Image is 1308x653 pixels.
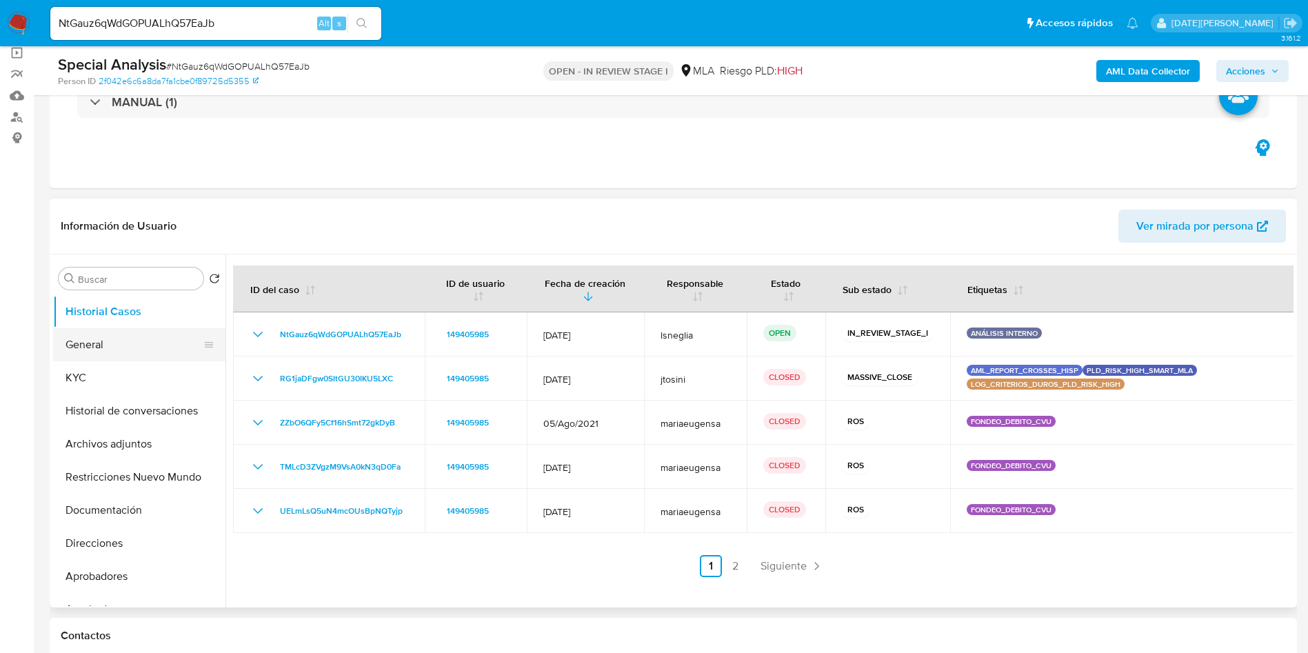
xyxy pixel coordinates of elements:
span: HIGH [777,63,803,79]
h1: Información de Usuario [61,219,177,233]
b: Person ID [58,75,96,88]
span: Ver mirada por persona [1136,210,1254,243]
button: Direcciones [53,527,225,560]
button: General [53,328,214,361]
button: KYC [53,361,225,394]
p: lucia.neglia@mercadolibre.com [1171,17,1278,30]
h1: Contactos [61,629,1286,643]
input: Buscar [78,273,198,285]
a: Salir [1283,16,1298,30]
a: 2f042e6c6a8da7fa1cbe0f89725d5355 [99,75,259,88]
button: Documentación [53,494,225,527]
button: Historial de conversaciones [53,394,225,428]
span: Acciones [1226,60,1265,82]
div: MANUAL (1) [77,86,1269,118]
b: AML Data Collector [1106,60,1190,82]
span: # NtGauz6qWdGOPUALhQ57EaJb [166,59,310,73]
span: s [337,17,341,30]
span: 3.161.2 [1281,32,1301,43]
input: Buscar usuario o caso... [50,14,381,32]
a: Notificaciones [1127,17,1138,29]
p: OPEN - IN REVIEW STAGE I [543,61,674,81]
button: Ver mirada por persona [1118,210,1286,243]
button: Aprobados [53,593,225,626]
div: MLA [679,63,714,79]
button: Historial Casos [53,295,225,328]
h3: MANUAL (1) [112,94,177,110]
button: Archivos adjuntos [53,428,225,461]
button: Restricciones Nuevo Mundo [53,461,225,494]
button: Aprobadores [53,560,225,593]
button: AML Data Collector [1096,60,1200,82]
button: Volver al orden por defecto [209,273,220,288]
b: Special Analysis [58,53,166,75]
span: Alt [319,17,330,30]
span: Riesgo PLD: [720,63,803,79]
button: Acciones [1216,60,1289,82]
button: Buscar [64,273,75,284]
button: search-icon [348,14,376,33]
span: Accesos rápidos [1036,16,1113,30]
